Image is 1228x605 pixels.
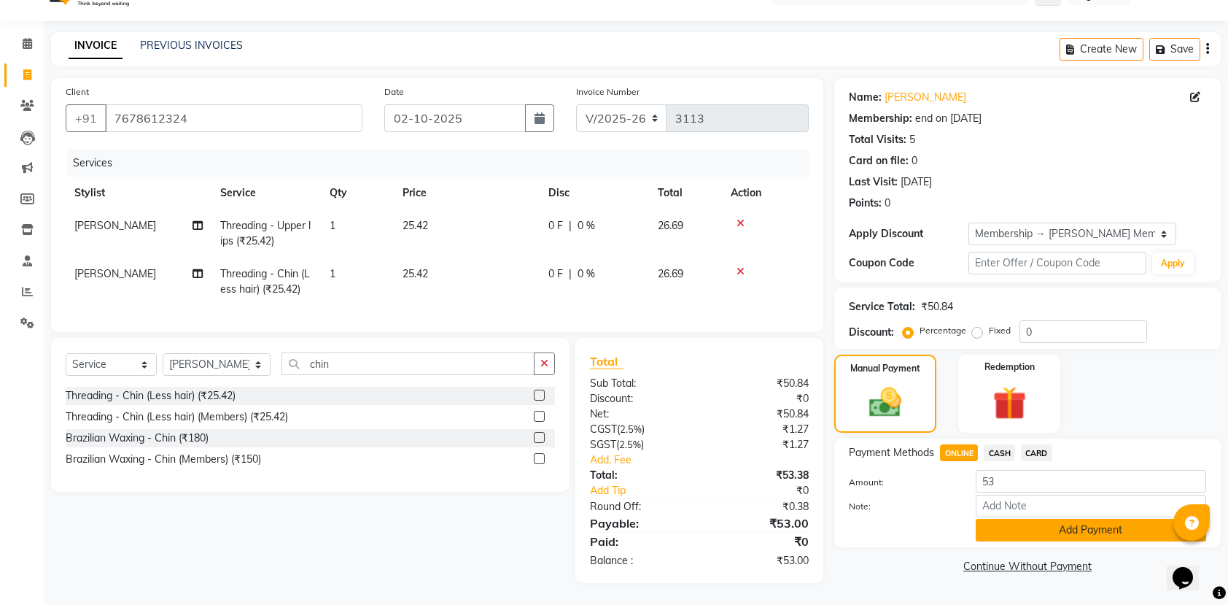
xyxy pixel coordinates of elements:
span: 26.69 [658,267,683,280]
div: Discount: [579,391,699,406]
div: ₹0 [699,533,820,550]
th: Stylist [66,177,211,209]
th: Disc [540,177,649,209]
span: Threading - Upper lips (₹25.42) [220,219,311,247]
div: ₹1.27 [699,437,820,452]
div: ₹50.84 [921,299,953,315]
input: Search or Scan [281,352,535,375]
span: 0 % [578,218,595,234]
div: 0 [885,196,890,211]
div: [DATE] [901,174,932,190]
a: Continue Without Payment [837,559,1218,574]
span: SGST [590,438,616,451]
div: ₹0 [699,391,820,406]
span: CARD [1021,444,1052,461]
span: 1 [330,267,335,280]
div: 5 [909,132,915,147]
div: Name: [849,90,882,105]
div: Round Off: [579,499,699,515]
div: Total Visits: [849,132,906,147]
label: Manual Payment [850,362,920,375]
a: Add. Fee [579,452,820,468]
div: Services [67,150,820,177]
span: 1 [330,219,335,232]
img: _gift.svg [982,382,1037,424]
div: ₹53.00 [699,553,820,569]
button: Create New [1060,38,1143,61]
div: Paid: [579,533,699,550]
div: Net: [579,406,699,422]
iframe: chat widget [1167,547,1213,590]
label: Percentage [920,324,966,337]
th: Qty [321,177,394,209]
span: | [569,218,572,234]
input: Amount [976,470,1206,493]
a: INVOICE [69,33,123,59]
div: Threading - Chin (Less hair) (₹25.42) [66,388,236,404]
span: 0 F [548,266,563,282]
th: Price [394,177,540,209]
label: Note: [838,500,964,513]
div: Apply Discount [849,226,968,242]
span: 2.5% [620,423,642,435]
div: end on [DATE] [915,111,982,126]
span: 0 F [548,218,563,234]
label: Redemption [984,361,1035,374]
div: ₹0 [720,483,820,498]
div: Brazilian Waxing - Chin (Members) (₹150) [66,452,261,467]
button: Apply [1152,253,1194,274]
div: Card on file: [849,153,909,169]
span: 2.5% [619,439,641,450]
th: Total [649,177,722,209]
button: Add Payment [976,519,1206,542]
label: Amount: [838,476,964,489]
div: ( ) [579,422,699,437]
span: ONLINE [940,444,978,461]
div: Balance : [579,553,699,569]
span: Payment Methods [849,445,934,461]
div: Points: [849,196,882,211]
div: ₹50.84 [699,406,820,422]
a: [PERSON_NAME] [885,90,966,105]
a: Add Tip [579,483,720,498]
input: Add Note [976,495,1206,517]
input: Enter Offer / Coupon Code [968,252,1147,274]
div: 0 [912,153,917,169]
input: Search by Name/Mobile/Email/Code [105,104,362,132]
span: 0 % [578,266,595,282]
button: +91 [66,104,106,132]
img: _cash.svg [859,384,912,421]
label: Invoice Number [576,85,640,99]
a: PREVIOUS INVOICES [140,39,243,52]
div: Brazilian Waxing - Chin (₹180) [66,431,209,446]
div: Membership: [849,111,912,126]
div: ₹50.84 [699,376,820,391]
div: Last Visit: [849,174,898,190]
div: ₹53.00 [699,515,820,532]
div: ₹53.38 [699,468,820,483]
span: [PERSON_NAME] [74,219,156,232]
div: ( ) [579,437,699,452]
div: Payable: [579,515,699,532]
span: [PERSON_NAME] [74,267,156,280]
span: 26.69 [658,219,683,232]
label: Client [66,85,89,99]
button: Save [1149,38,1200,61]
span: 25.42 [403,267,428,280]
label: Fixed [989,324,1011,337]
div: Coupon Code [849,255,968,271]
div: Service Total: [849,299,915,315]
div: Sub Total: [579,376,699,391]
span: CGST [590,423,617,436]
span: 25.42 [403,219,428,232]
span: Threading - Chin (Less hair) (₹25.42) [220,267,310,296]
div: Discount: [849,325,894,340]
span: Total [590,354,623,369]
label: Date [384,85,404,99]
div: Threading - Chin (Less hair) (Members) (₹25.42) [66,409,288,425]
th: Service [211,177,321,209]
span: CASH [984,444,1015,461]
div: ₹0.38 [699,499,820,515]
th: Action [722,177,809,209]
span: | [569,266,572,282]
